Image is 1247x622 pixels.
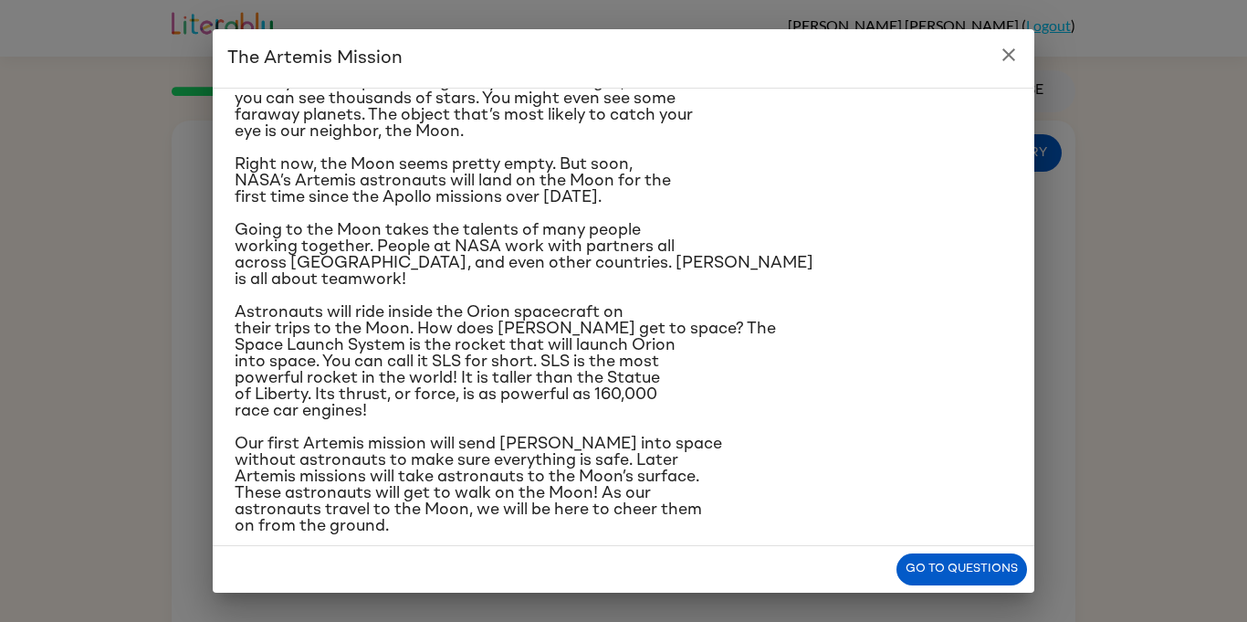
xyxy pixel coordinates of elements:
span: Right now, the Moon seems pretty empty. But soon, NASA’s Artemis astronauts will land on the Moon... [235,156,671,206]
span: When you look up at the night sky on a clear night, you can see thousands of stars. You might eve... [235,74,693,140]
button: close [990,37,1027,73]
h2: The Artemis Mission [213,29,1034,88]
span: Our first Artemis mission will send [PERSON_NAME] into space without astronauts to make sure ever... [235,436,722,534]
span: Going to the Moon takes the talents of many people working together. People at NASA work with par... [235,222,813,288]
span: Astronauts will ride inside the Orion spacecraft on their trips to the Moon. How does [PERSON_NAM... [235,304,776,419]
button: Go to questions [896,553,1027,585]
